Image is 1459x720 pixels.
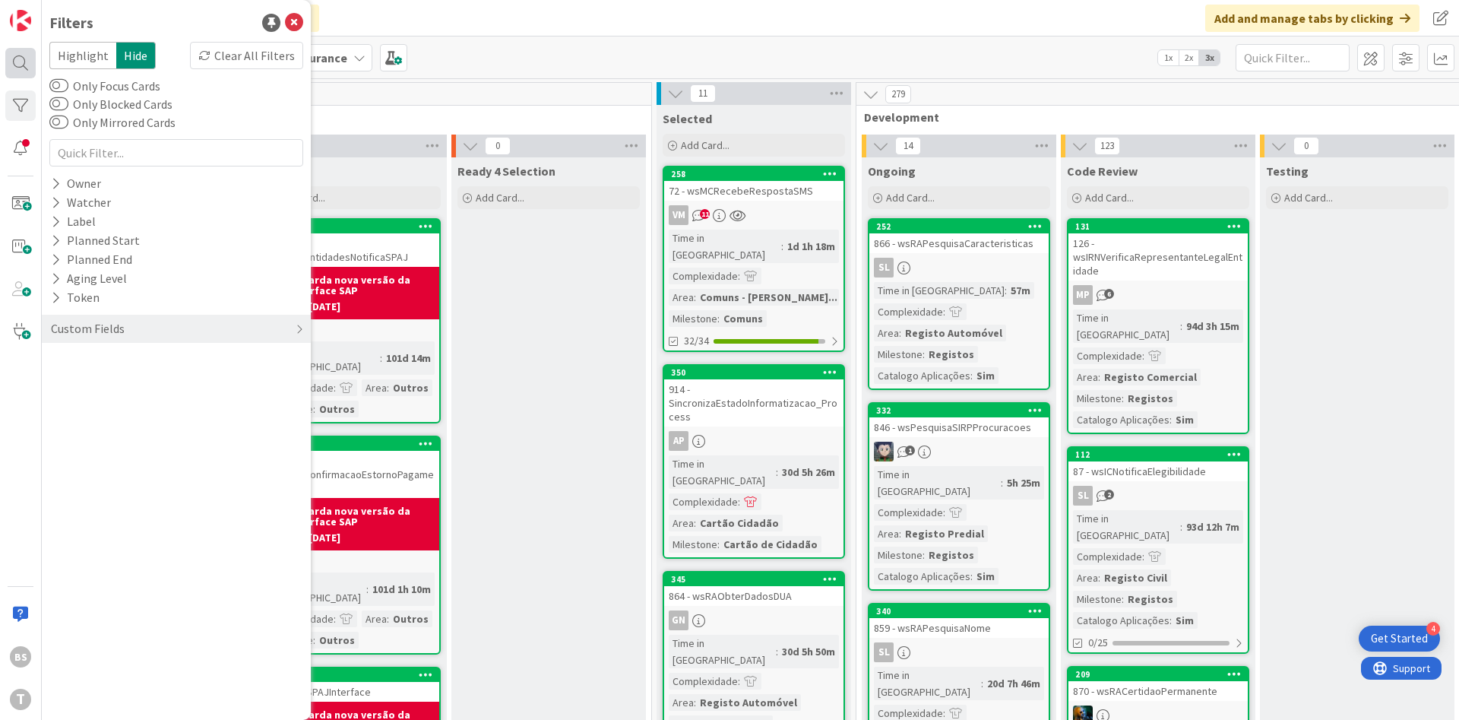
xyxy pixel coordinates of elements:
[669,310,717,327] div: Milestone
[1100,369,1201,385] div: Registo Comercial
[690,84,716,103] span: 11
[874,466,1001,500] div: Time in [GEOGRAPHIC_DATA]
[664,573,843,586] div: 345
[1068,448,1248,481] div: 11287 - wsICNotificaElegibilidade
[267,670,439,680] div: 390
[669,431,688,451] div: AP
[309,530,340,546] div: [DATE]
[923,346,925,363] span: :
[1088,635,1108,651] span: 0/25
[315,632,359,649] div: Outros
[669,611,688,630] div: GN
[876,405,1049,416] div: 332
[10,689,31,710] div: T
[49,95,172,113] label: Only Blocked Cards
[717,536,720,553] span: :
[1073,411,1169,428] div: Catalogo Aplicações
[1085,191,1134,205] span: Add Card...
[663,166,845,352] a: 25872 - wsMCRecebeRespostaSMSVMTime in [GEOGRAPHIC_DATA]:1d 1h 18mComplexidade:Area:Comuns - [PER...
[669,230,781,263] div: Time in [GEOGRAPHIC_DATA]
[694,515,696,531] span: :
[905,446,915,455] span: 1
[1067,163,1138,179] span: Code Review
[1100,569,1171,586] div: Registo Civil
[776,643,778,660] span: :
[694,289,696,306] span: :
[874,282,1005,299] div: Time in [GEOGRAPHIC_DATA]
[1098,369,1100,385] span: :
[1169,411,1172,428] span: :
[1073,309,1180,343] div: Time in [GEOGRAPHIC_DATA]
[1104,490,1114,500] span: 2
[1075,449,1248,460] div: 112
[49,212,97,231] div: Label
[738,673,740,690] span: :
[925,346,978,363] div: Registos
[664,366,843,379] div: 350
[366,581,369,598] span: :
[1158,50,1179,65] span: 1x
[869,258,1049,278] div: SL
[1068,233,1248,281] div: 126 - wsIRNVerificaRepresentanteLegalEntidade
[1075,221,1248,232] div: 131
[260,233,439,267] div: 1519 - prjSPAJ_EntidadesNotificaSPAJ
[369,581,435,598] div: 101d 1h 10m
[669,205,688,225] div: VM
[260,682,439,702] div: 1136 - wsSPAJInterface
[669,635,776,668] div: Time in [GEOGRAPHIC_DATA]
[1073,369,1098,385] div: Area
[664,181,843,201] div: 72 - wsMCRecebeRespostaSMS
[380,350,382,366] span: :
[869,404,1049,417] div: 332
[669,268,738,284] div: Complexidade
[334,611,336,627] span: :
[1068,220,1248,233] div: 131
[1073,347,1142,364] div: Complexidade
[389,611,432,627] div: Outros
[49,269,128,288] div: Aging Level
[1073,591,1122,607] div: Milestone
[260,451,439,498] div: 1137 - sapSPAJConfirmacaoEstornoPagamentos
[1182,519,1243,535] div: 93d 12h 7m
[669,673,738,690] div: Complexidade
[49,288,101,307] div: Token
[885,85,911,103] span: 279
[671,574,843,585] div: 345
[1180,318,1182,335] span: :
[869,604,1049,638] div: 340859 - wsRAPesquisaNome
[1068,681,1248,701] div: 870 - wsRACertidaoPermanente
[1068,486,1248,506] div: SL
[260,668,439,702] div: 3901136 - wsSPAJInterface
[1067,446,1249,654] a: 11287 - wsICNotificaElegibilidadeSLTime in [GEOGRAPHIC_DATA]:93d 12h 7mComplexidade:Area:Registo ...
[973,568,999,585] div: Sim
[1179,50,1199,65] span: 2x
[290,506,435,527] b: Aguarda nova versão da interface SAP
[781,238,783,255] span: :
[264,573,366,606] div: Time in [GEOGRAPHIC_DATA]
[1068,668,1248,701] div: 209870 - wsRACertidaoPermanente
[32,2,69,21] span: Support
[267,221,439,232] div: 369
[49,97,68,112] button: Only Blocked Cards
[258,436,441,655] a: 3651137 - sapSPAJConfirmacaoEstornoPagamentosAguarda nova versão da interface SAPBlocked:[DATE]Ti...
[49,42,116,69] span: Highlight
[315,401,359,417] div: Outros
[1073,510,1180,544] div: Time in [GEOGRAPHIC_DATA]
[1068,448,1248,461] div: 112
[664,167,843,201] div: 25872 - wsMCRecebeRespostaSMS
[382,350,435,366] div: 101d 14m
[874,325,899,341] div: Area
[1068,220,1248,281] div: 131126 - wsIRNVerificaRepresentanteLegalEntidade
[684,333,709,349] span: 32/34
[874,667,981,700] div: Time in [GEOGRAPHIC_DATA]
[116,42,156,69] span: Hide
[664,611,843,630] div: GN
[1067,218,1249,434] a: 131126 - wsIRNVerificaRepresentanteLegalEntidadeMPTime in [GEOGRAPHIC_DATA]:94d 3h 15mComplexidad...
[1094,137,1120,155] span: 123
[671,169,843,179] div: 258
[49,77,160,95] label: Only Focus Cards
[1073,612,1169,629] div: Catalogo Aplicações
[874,303,943,320] div: Complexidade
[290,274,435,296] b: Aguarda nova versão da interface SAP
[869,604,1049,618] div: 340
